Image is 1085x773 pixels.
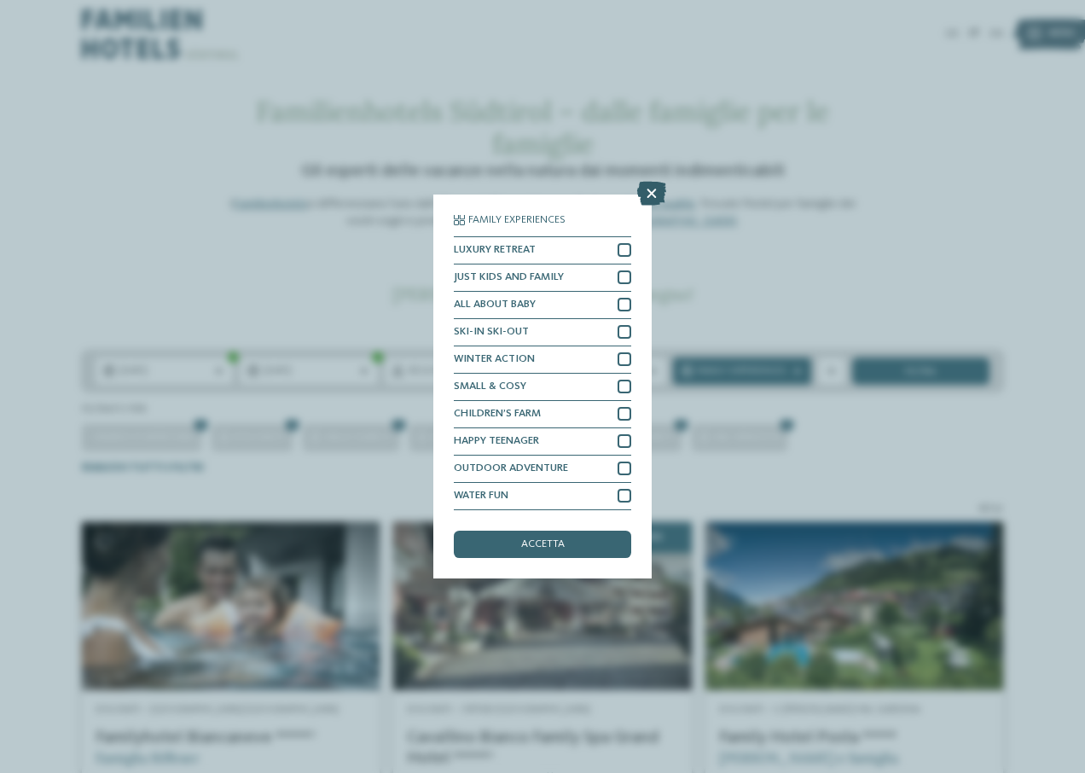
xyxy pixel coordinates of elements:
span: LUXURY RETREAT [454,245,536,256]
span: SMALL & COSY [454,381,526,392]
span: accetta [521,539,565,550]
span: OUTDOOR ADVENTURE [454,463,568,474]
span: WINTER ACTION [454,354,535,365]
span: SKI-IN SKI-OUT [454,327,529,338]
span: Family Experiences [468,215,566,226]
span: ALL ABOUT BABY [454,299,536,311]
span: HAPPY TEENAGER [454,436,539,447]
span: CHILDREN’S FARM [454,409,541,420]
span: WATER FUN [454,491,508,502]
span: JUST KIDS AND FAMILY [454,272,564,283]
